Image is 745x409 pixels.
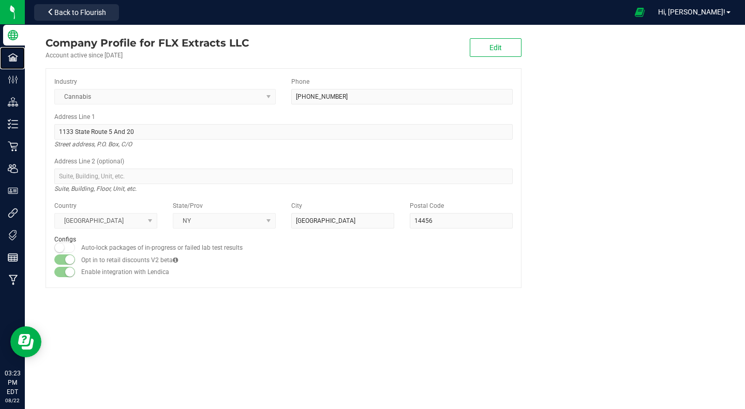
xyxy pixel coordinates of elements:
label: State/Prov [173,201,203,210]
button: Edit [470,38,521,57]
input: (123) 456-7890 [291,89,513,104]
input: Suite, Building, Unit, etc. [54,169,513,184]
inline-svg: Facilities [8,52,18,63]
i: Suite, Building, Floor, Unit, etc. [54,183,137,195]
span: Edit [489,43,502,52]
input: City [291,213,394,229]
label: Auto-lock packages of in-progress or failed lab test results [81,243,243,252]
input: Postal Code [410,213,513,229]
label: Postal Code [410,201,444,210]
span: Open Ecommerce Menu [628,2,651,22]
label: Industry [54,77,77,86]
inline-svg: Tags [8,230,18,240]
p: 08/22 [5,397,20,404]
inline-svg: Inventory [8,119,18,129]
i: Street address, P.O. Box, C/O [54,138,132,150]
inline-svg: Configuration [8,74,18,85]
label: City [291,201,302,210]
label: Address Line 1 [54,112,95,122]
div: Account active since [DATE] [46,51,249,60]
inline-svg: Manufacturing [8,275,18,285]
inline-svg: User Roles [8,186,18,196]
label: Phone [291,77,309,86]
label: Enable integration with Lendica [81,267,169,277]
label: Address Line 2 (optional) [54,157,124,166]
inline-svg: Distribution [8,97,18,107]
h2: Configs [54,236,513,243]
inline-svg: Company [8,30,18,40]
button: Back to Flourish [34,4,119,21]
inline-svg: Retail [8,141,18,152]
input: Address [54,124,513,140]
span: Hi, [PERSON_NAME]! [658,8,725,16]
p: 03:23 PM EDT [5,369,20,397]
inline-svg: Integrations [8,208,18,218]
inline-svg: Users [8,163,18,174]
div: FLX Extracts LLC [46,35,249,51]
span: Back to Flourish [54,8,106,17]
inline-svg: Reports [8,252,18,263]
iframe: Resource center [10,326,41,357]
label: Country [54,201,77,210]
label: Opt in to retail discounts V2 beta [81,255,178,265]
